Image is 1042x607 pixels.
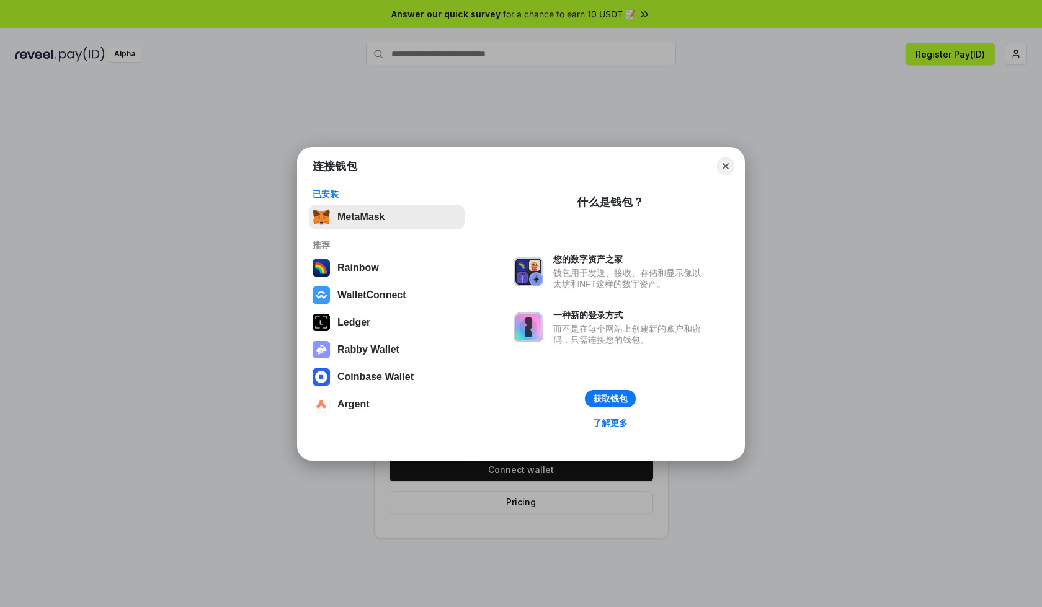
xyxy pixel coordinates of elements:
[313,341,330,358] img: svg+xml,%3Csvg%20xmlns%3D%22http%3A%2F%2Fwww.w3.org%2F2000%2Fsvg%22%20fill%3D%22none%22%20viewBox...
[593,393,628,404] div: 获取钱包
[309,255,465,280] button: Rainbow
[717,157,734,175] button: Close
[309,283,465,308] button: WalletConnect
[313,396,330,413] img: svg+xml,%3Csvg%20width%3D%2228%22%20height%3D%2228%22%20viewBox%3D%220%200%2028%2028%22%20fill%3D...
[553,323,707,345] div: 而不是在每个网站上创建新的账户和密码，只需连接您的钱包。
[514,257,543,286] img: svg+xml,%3Csvg%20xmlns%3D%22http%3A%2F%2Fwww.w3.org%2F2000%2Fsvg%22%20fill%3D%22none%22%20viewBox...
[313,159,357,174] h1: 连接钱包
[313,259,330,277] img: svg+xml,%3Csvg%20width%3D%22120%22%20height%3D%22120%22%20viewBox%3D%220%200%20120%20120%22%20fil...
[313,239,461,250] div: 推荐
[337,344,399,355] div: Rabby Wallet
[337,290,406,301] div: WalletConnect
[309,310,465,335] button: Ledger
[337,262,379,273] div: Rainbow
[309,365,465,389] button: Coinbase Wallet
[313,208,330,226] img: svg+xml,%3Csvg%20fill%3D%22none%22%20height%3D%2233%22%20viewBox%3D%220%200%2035%2033%22%20width%...
[309,205,465,229] button: MetaMask
[313,188,461,200] div: 已安装
[313,286,330,304] img: svg+xml,%3Csvg%20width%3D%2228%22%20height%3D%2228%22%20viewBox%3D%220%200%2028%2028%22%20fill%3D...
[514,312,543,342] img: svg+xml,%3Csvg%20xmlns%3D%22http%3A%2F%2Fwww.w3.org%2F2000%2Fsvg%22%20fill%3D%22none%22%20viewBox...
[337,317,370,328] div: Ledger
[337,399,370,410] div: Argent
[553,309,707,321] div: 一种新的登录方式
[586,415,635,431] a: 了解更多
[553,267,707,290] div: 钱包用于发送、接收、存储和显示像以太坊和NFT这样的数字资产。
[337,371,414,383] div: Coinbase Wallet
[585,390,636,407] button: 获取钱包
[577,195,644,210] div: 什么是钱包？
[313,314,330,331] img: svg+xml,%3Csvg%20xmlns%3D%22http%3A%2F%2Fwww.w3.org%2F2000%2Fsvg%22%20width%3D%2228%22%20height%3...
[593,417,628,428] div: 了解更多
[553,254,707,265] div: 您的数字资产之家
[309,392,465,417] button: Argent
[337,211,385,223] div: MetaMask
[313,368,330,386] img: svg+xml,%3Csvg%20width%3D%2228%22%20height%3D%2228%22%20viewBox%3D%220%200%2028%2028%22%20fill%3D...
[309,337,465,362] button: Rabby Wallet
